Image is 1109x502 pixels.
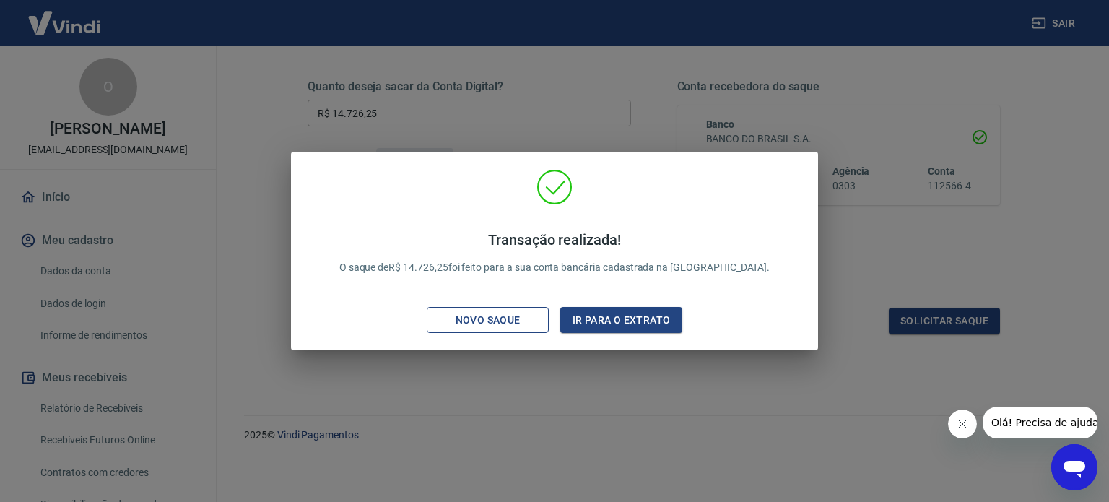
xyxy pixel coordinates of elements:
[560,307,682,334] button: Ir para o extrato
[948,410,977,438] iframe: Fechar mensagem
[427,307,549,334] button: Novo saque
[339,231,770,248] h4: Transação realizada!
[1051,444,1097,490] iframe: Botão para abrir a janela de mensagens
[983,407,1097,438] iframe: Mensagem da empresa
[438,311,538,329] div: Novo saque
[9,10,121,22] span: Olá! Precisa de ajuda?
[339,231,770,275] p: O saque de R$ 14.726,25 foi feito para a sua conta bancária cadastrada na [GEOGRAPHIC_DATA].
